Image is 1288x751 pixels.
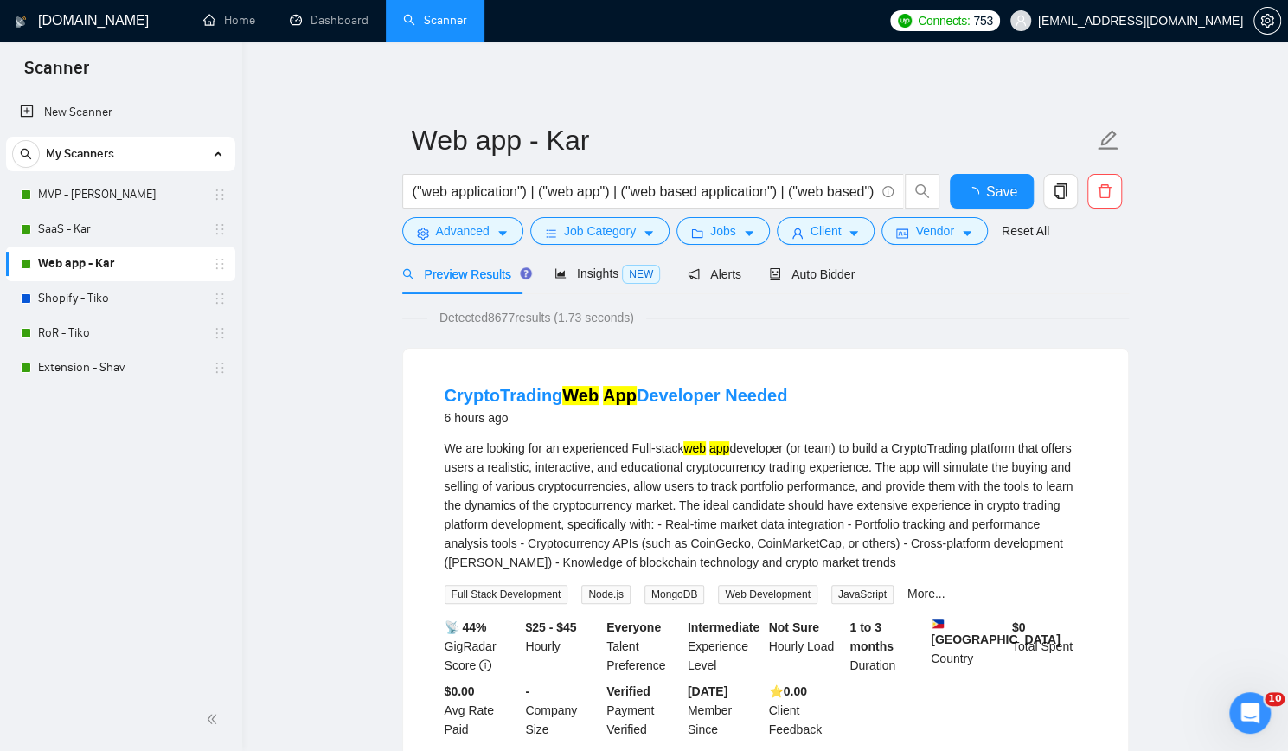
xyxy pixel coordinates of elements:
[1043,174,1078,209] button: copy
[1088,183,1121,199] span: delete
[769,620,819,634] b: Not Sure
[709,441,729,455] mark: app
[402,267,527,281] span: Preview Results
[402,217,523,245] button: settingAdvancedcaret-down
[846,618,927,675] div: Duration
[213,292,227,305] span: holder
[12,140,40,168] button: search
[38,316,202,350] a: RoR - Tiko
[1044,183,1077,199] span: copy
[743,227,755,240] span: caret-down
[445,620,487,634] b: 📡 44%
[896,227,908,240] span: idcard
[38,247,202,281] a: Web app - Kar
[403,13,467,28] a: searchScanner
[769,684,807,698] b: ⭐️ 0.00
[766,618,847,675] div: Hourly Load
[10,55,103,92] span: Scanner
[581,585,631,604] span: Node.js
[522,618,603,675] div: Hourly
[973,11,992,30] span: 753
[445,386,788,405] a: CryptoTradingWeb AppDeveloper Needed
[445,439,1086,572] div: We are looking for an experienced Full-stack developer (or team) to build a CryptoTrading platfor...
[518,266,534,281] div: Tooltip anchor
[441,618,522,675] div: GigRadar Score
[441,682,522,739] div: Avg Rate Paid
[961,227,973,240] span: caret-down
[791,227,804,240] span: user
[417,227,429,240] span: setting
[915,221,953,241] span: Vendor
[530,217,670,245] button: barsJob Categorycaret-down
[643,227,655,240] span: caret-down
[38,212,202,247] a: SaaS - Kar
[6,95,235,130] li: New Scanner
[718,585,817,604] span: Web Development
[1254,14,1280,28] span: setting
[213,188,227,202] span: holder
[412,119,1093,162] input: Scanner name...
[413,181,875,202] input: Search Freelance Jobs...
[554,266,660,280] span: Insights
[777,217,875,245] button: userClientcaret-down
[13,148,39,160] span: search
[20,95,221,130] a: New Scanner
[849,620,894,653] b: 1 to 3 months
[554,267,567,279] span: area-chart
[950,174,1034,209] button: Save
[1265,692,1285,706] span: 10
[603,682,684,739] div: Payment Verified
[691,227,703,240] span: folder
[1253,14,1281,28] a: setting
[603,386,637,405] mark: App
[1097,129,1119,151] span: edit
[831,585,894,604] span: JavaScript
[445,408,788,428] div: 6 hours ago
[898,14,912,28] img: upwork-logo.png
[203,13,255,28] a: homeHome
[848,227,860,240] span: caret-down
[688,620,759,634] b: Intermediate
[206,710,223,728] span: double-left
[606,684,650,698] b: Verified
[564,221,636,241] span: Job Category
[436,221,490,241] span: Advanced
[479,659,491,671] span: info-circle
[213,326,227,340] span: holder
[1012,620,1026,634] b: $ 0
[684,682,766,739] div: Member Since
[906,183,939,199] span: search
[622,265,660,284] span: NEW
[525,684,529,698] b: -
[688,684,727,698] b: [DATE]
[882,186,894,197] span: info-circle
[402,268,414,280] span: search
[688,268,700,280] span: notification
[931,618,1061,646] b: [GEOGRAPHIC_DATA]
[213,361,227,375] span: holder
[986,181,1017,202] span: Save
[1229,692,1271,734] iframe: Intercom live chat
[905,174,939,209] button: search
[811,221,842,241] span: Client
[918,11,970,30] span: Connects:
[927,618,1009,675] div: Country
[766,682,847,739] div: Client Feedback
[562,386,599,405] mark: Web
[769,268,781,280] span: robot
[522,682,603,739] div: Company Size
[213,257,227,271] span: holder
[290,13,368,28] a: dashboardDashboard
[213,222,227,236] span: holder
[497,227,509,240] span: caret-down
[644,585,704,604] span: MongoDB
[545,227,557,240] span: bars
[965,187,986,201] span: loading
[932,618,944,630] img: 🇵🇭
[427,308,646,327] span: Detected 8677 results (1.73 seconds)
[445,585,568,604] span: Full Stack Development
[1087,174,1122,209] button: delete
[688,267,741,281] span: Alerts
[606,620,661,634] b: Everyone
[1009,618,1090,675] div: Total Spent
